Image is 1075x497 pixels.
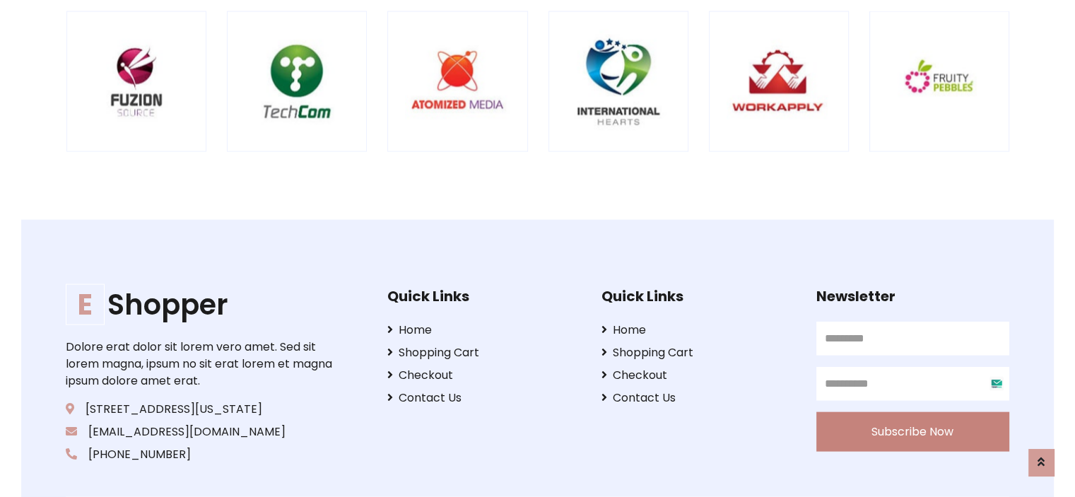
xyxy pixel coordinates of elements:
[601,322,794,339] a: Home
[601,367,794,384] a: Checkout
[387,322,580,339] a: Home
[816,412,1009,452] button: Subscribe Now
[387,288,580,305] h5: Quick Links
[66,288,343,322] h1: Shopper
[66,423,343,440] p: [EMAIL_ADDRESS][DOMAIN_NAME]
[816,288,1009,305] h5: Newsletter
[66,339,343,390] p: Dolore erat dolor sit lorem vero amet. Sed sit lorem magna, ipsum no sit erat lorem et magna ipsu...
[66,401,343,418] p: [STREET_ADDRESS][US_STATE]
[66,446,343,463] p: [PHONE_NUMBER]
[66,288,343,322] a: EShopper
[601,288,794,305] h5: Quick Links
[387,367,580,384] a: Checkout
[601,390,794,407] a: Contact Us
[66,284,105,325] span: E
[387,344,580,361] a: Shopping Cart
[387,390,580,407] a: Contact Us
[601,344,794,361] a: Shopping Cart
